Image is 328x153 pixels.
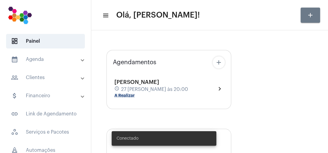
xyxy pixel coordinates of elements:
[11,74,18,81] mat-icon: sidenav icon
[11,56,81,63] mat-panel-title: Agenda
[4,52,91,67] mat-expansion-panel-header: sidenav iconAgenda
[11,38,18,45] span: sidenav icon
[11,110,18,118] mat-icon: sidenav icon
[11,74,81,81] mat-panel-title: Clientes
[114,86,120,93] mat-icon: schedule
[114,79,159,85] span: [PERSON_NAME]
[4,70,91,85] mat-expansion-panel-header: sidenav iconClientes
[102,12,108,19] mat-icon: sidenav icon
[121,87,188,92] span: 27 [PERSON_NAME] às 20:00
[11,92,18,99] mat-icon: sidenav icon
[11,92,81,99] mat-panel-title: Financeiro
[216,85,223,92] mat-icon: chevron_right
[113,59,156,66] span: Agendamentos
[6,34,85,48] span: Painel
[116,10,200,20] span: Olá, [PERSON_NAME]!
[4,88,91,103] mat-expansion-panel-header: sidenav iconFinanceiro
[11,56,18,63] mat-icon: sidenav icon
[307,12,314,19] mat-icon: add
[117,135,138,141] span: Conectado
[114,94,135,98] mat-chip: A Realizar
[215,59,222,66] mat-icon: add
[6,125,85,139] span: Serviços e Pacotes
[6,107,85,121] span: Link de Agendamento
[11,128,18,136] span: sidenav icon
[5,3,35,27] img: 7bf4c2a9-cb5a-6366-d80e-59e5d4b2024a.png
